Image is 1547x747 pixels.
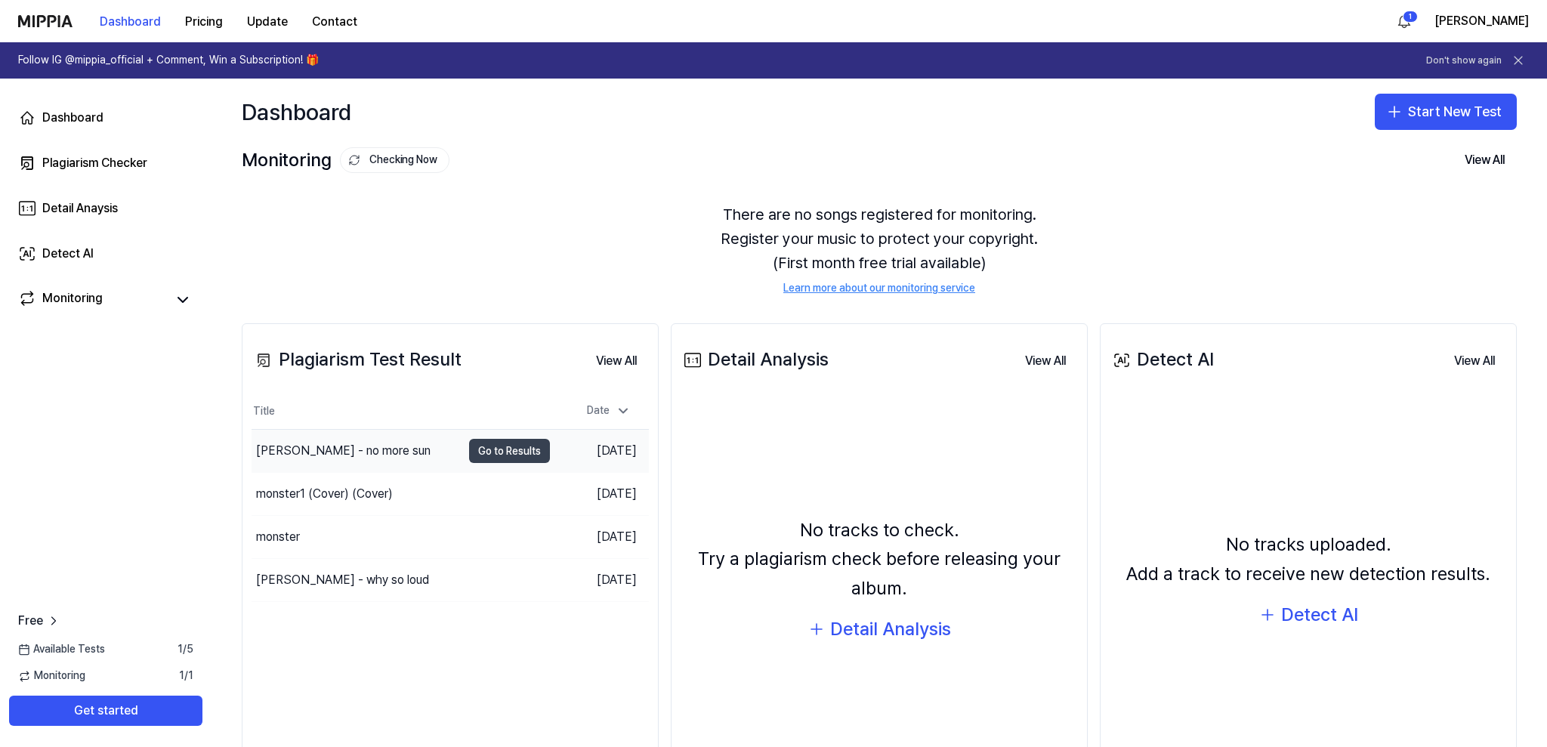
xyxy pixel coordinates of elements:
[256,442,431,460] div: [PERSON_NAME] - no more sun
[581,399,637,423] div: Date
[18,612,61,630] a: Free
[1258,600,1358,629] button: Detect AI
[807,615,951,644] button: Detail Analysis
[1403,11,1418,23] div: 1
[9,190,202,227] a: Detail Anaysis
[42,154,147,172] div: Plagiarism Checker
[1126,530,1490,588] div: No tracks uploaded. Add a track to receive new detection results.
[300,7,369,37] button: Contact
[9,696,202,726] button: Get started
[242,146,449,174] div: Monitoring
[584,346,649,376] button: View All
[1442,344,1507,376] a: View All
[1281,600,1358,629] div: Detect AI
[783,281,975,296] a: Learn more about our monitoring service
[256,571,429,589] div: [PERSON_NAME] - why so loud
[235,1,300,42] a: Update
[18,15,73,27] img: logo
[18,289,166,310] a: Monitoring
[42,109,103,127] div: Dashboard
[9,145,202,181] a: Plagiarism Checker
[1395,12,1413,30] img: 알림
[88,7,173,37] button: Dashboard
[173,7,235,37] button: Pricing
[550,430,650,473] td: [DATE]
[1426,54,1502,67] button: Don't show again
[242,184,1517,314] div: There are no songs registered for monitoring. Register your music to protect your copyright. (Fir...
[9,236,202,272] a: Detect AI
[18,642,105,657] span: Available Tests
[252,345,462,374] div: Plagiarism Test Result
[1434,12,1529,30] button: [PERSON_NAME]
[550,516,650,559] td: [DATE]
[42,245,94,263] div: Detect AI
[256,528,300,546] div: monster
[42,289,103,310] div: Monitoring
[550,559,650,602] td: [DATE]
[830,615,951,644] div: Detail Analysis
[550,473,650,516] td: [DATE]
[469,439,550,463] button: Go to Results
[242,94,351,130] div: Dashboard
[9,100,202,136] a: Dashboard
[1442,346,1507,376] button: View All
[178,642,193,657] span: 1 / 5
[1013,346,1078,376] button: View All
[1110,345,1214,374] div: Detect AI
[1375,94,1517,130] button: Start New Test
[681,516,1078,603] div: No tracks to check. Try a plagiarism check before releasing your album.
[18,53,319,68] h1: Follow IG @mippia_official + Comment, Win a Subscription! 🎁
[252,394,550,430] th: Title
[179,668,193,684] span: 1 / 1
[584,344,649,376] a: View All
[18,612,43,630] span: Free
[235,7,300,37] button: Update
[1013,344,1078,376] a: View All
[681,345,829,374] div: Detail Analysis
[18,668,85,684] span: Monitoring
[42,199,118,218] div: Detail Anaysis
[1392,9,1416,33] button: 알림1
[256,485,393,503] div: monster1 (Cover) (Cover)
[340,147,449,173] button: Checking Now
[1453,145,1517,175] button: View All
